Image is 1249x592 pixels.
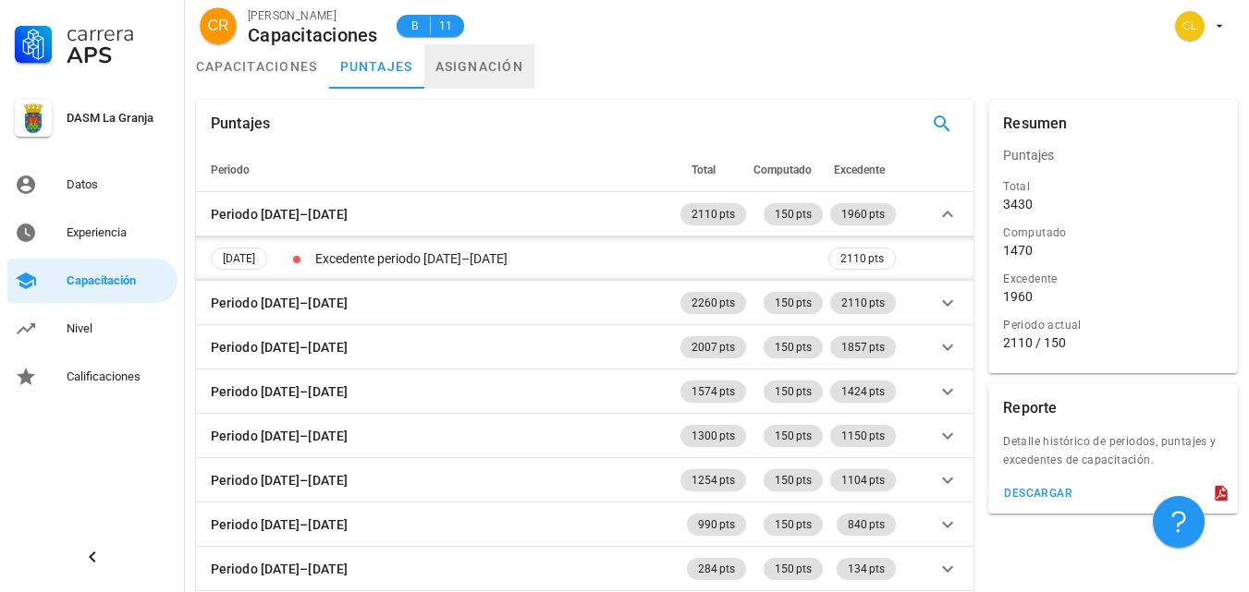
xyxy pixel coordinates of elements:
div: Periodo [DATE]–[DATE] [211,381,348,402]
button: descargar [996,480,1080,506]
div: Periodo [DATE]–[DATE] [211,337,348,357]
span: 150 pts [775,292,812,314]
span: 284 pts [698,558,735,580]
div: Resumen [1003,100,1067,148]
span: Excedente [834,163,885,176]
span: 840 pts [848,513,885,536]
div: Puntajes [988,133,1238,177]
div: [PERSON_NAME] [248,6,378,25]
div: DASM La Granja [67,111,170,126]
div: Reporte [1003,384,1057,432]
span: 1150 pts [841,425,885,447]
span: 1104 pts [841,469,885,491]
div: Puntajes [211,100,270,148]
span: 150 pts [775,469,812,491]
a: Datos [7,163,178,207]
div: Computado [1003,224,1223,242]
div: 2110 / 150 [1003,334,1223,351]
div: Periodo actual [1003,316,1223,334]
span: 150 pts [775,203,812,225]
span: Periodo [211,163,250,176]
a: asignación [424,44,535,89]
th: Total [677,148,750,192]
span: 2110 pts [692,203,735,225]
span: B [408,17,422,35]
span: [DATE] [223,248,255,269]
a: Experiencia [7,211,178,255]
span: CR [207,7,228,44]
span: 1857 pts [841,336,885,358]
div: descargar [1003,487,1072,500]
div: 1470 [1003,242,1033,259]
div: Detalle histórico de periodos, puntajes y excedentes de capacitación. [988,432,1238,480]
div: Excedente [1003,270,1223,288]
span: 150 pts [775,381,812,403]
div: Calificaciones [67,369,170,384]
span: 150 pts [775,558,812,580]
div: 1960 [1003,288,1033,305]
span: 2007 pts [692,336,735,358]
span: 134 pts [848,558,885,580]
div: Experiencia [67,225,170,240]
div: Capacitaciones [248,25,378,45]
span: 1254 pts [692,469,735,491]
div: 3430 [1003,196,1033,212]
span: 150 pts [775,425,812,447]
span: 1960 pts [841,203,885,225]
div: avatar [200,7,237,44]
div: Periodo [DATE]–[DATE] [211,470,348,490]
div: Nivel [67,321,170,336]
th: Periodo [196,148,677,192]
div: Periodo [DATE]–[DATE] [211,559,348,579]
div: avatar [1175,11,1205,41]
div: Periodo [DATE]–[DATE] [211,514,348,535]
a: Capacitación [7,259,178,303]
div: Capacitación [67,273,170,288]
span: 2260 pts [692,292,735,314]
div: Total [1003,177,1223,196]
span: 2110 pts [840,248,884,269]
a: capacitaciones [185,44,329,89]
span: 150 pts [775,336,812,358]
span: 1424 pts [841,381,885,403]
div: Periodo [DATE]–[DATE] [211,204,348,224]
span: 11 [438,17,453,35]
div: Datos [67,177,170,192]
div: APS [67,44,170,66]
th: Computado [750,148,827,192]
span: Computado [753,163,812,176]
td: Excedente periodo [DATE]–[DATE] [312,236,825,281]
div: Periodo [DATE]–[DATE] [211,426,348,446]
div: Carrera [67,22,170,44]
span: 990 pts [698,513,735,536]
a: Nivel [7,307,178,351]
span: 2110 pts [841,292,885,314]
span: 150 pts [775,513,812,536]
a: Calificaciones [7,355,178,399]
div: Periodo [DATE]–[DATE] [211,293,348,313]
span: 1574 pts [692,381,735,403]
a: puntajes [329,44,424,89]
th: Excedente [827,148,900,192]
span: Total [692,163,716,176]
span: 1300 pts [692,425,735,447]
